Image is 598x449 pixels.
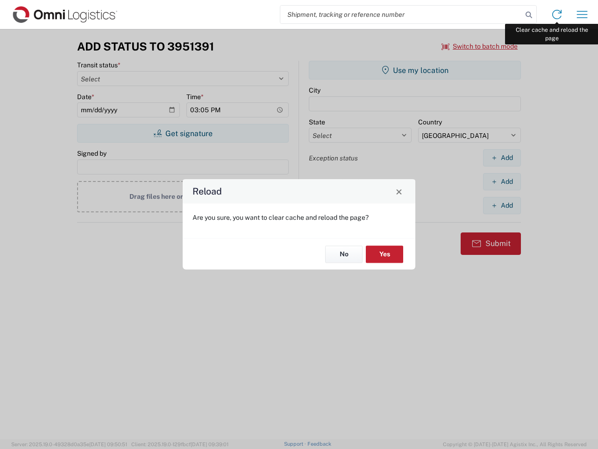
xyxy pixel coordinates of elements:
h4: Reload [192,185,222,198]
button: Yes [366,246,403,263]
button: No [325,246,363,263]
input: Shipment, tracking or reference number [280,6,522,23]
p: Are you sure, you want to clear cache and reload the page? [192,213,406,222]
button: Close [392,185,406,198]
